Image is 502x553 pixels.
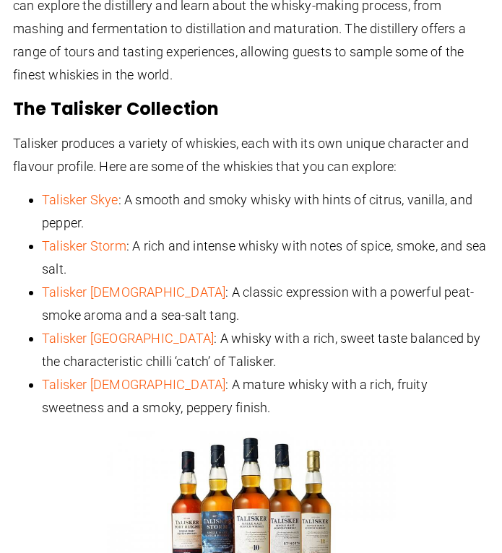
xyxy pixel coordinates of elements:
li: : A smooth and smoky whisky with hints of citrus, vanilla, and pepper. [42,188,489,235]
li: : A rich and intense whisky with notes of spice, smoke, and sea salt. [42,235,489,281]
p: Talisker produces a variety of whiskies, each with its own unique character and flavour profile. ... [13,132,489,178]
li: : A whisky with a rich, sweet taste balanced by the characteristic chilli ‘catch’ of Talisker. [42,327,489,373]
li: : A mature whisky with a rich, fruity sweetness and a smoky, peppery finish. [42,373,489,419]
h3: The Talisker Collection [13,97,489,121]
a: Talisker [DEMOGRAPHIC_DATA] [42,284,225,300]
a: Talisker Skye [42,192,118,207]
a: Talisker [DEMOGRAPHIC_DATA] [42,377,225,392]
a: Talisker [GEOGRAPHIC_DATA] [42,331,214,346]
a: Talisker Storm [42,238,126,253]
li: : A classic expression with a powerful peat-smoke aroma and a sea-salt tang. [42,281,489,327]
